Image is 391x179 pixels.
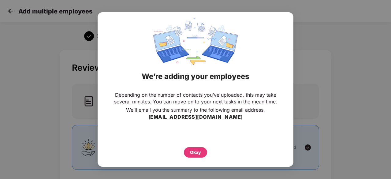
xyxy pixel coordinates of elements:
[105,65,286,88] div: We’re adding your employees
[148,113,243,121] h3: [EMAIL_ADDRESS][DOMAIN_NAME]
[153,18,238,65] img: svg+xml;base64,PHN2ZyBpZD0iRGF0YV9zeW5jaW5nIiB4bWxucz0iaHR0cDovL3d3dy53My5vcmcvMjAwMC9zdmciIHdpZH...
[110,91,281,105] p: Depending on the number of contacts you’ve uploaded, this may take several minutes. You can move ...
[126,106,265,113] p: We’ll email you the summary to the following email address.
[190,149,201,156] div: Okay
